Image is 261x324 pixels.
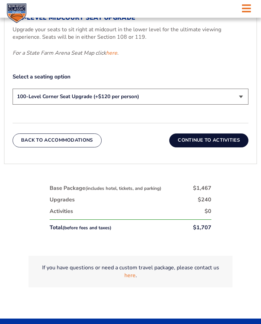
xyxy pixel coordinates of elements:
label: Select a seating option [13,73,248,80]
button: Continue To Activities [169,133,248,147]
div: Upgrades [50,196,75,203]
em: For a State Farm Arena Seat Map click . [13,49,119,57]
div: $1,707 [193,224,211,231]
p: If you have questions or need a custom travel package, please contact us . [37,264,224,279]
div: Activities [50,208,73,215]
a: here [106,49,117,57]
div: Total [50,224,111,231]
img: CBS Sports Classic [7,3,27,23]
button: Back To Accommodations [13,133,102,147]
div: $1,467 [193,184,211,192]
small: (before fees and taxes) [63,225,111,231]
div: $240 [198,196,211,203]
div: Base Package [50,184,161,192]
div: $0 [205,208,211,215]
small: (includes hotel, tickets, and parking) [85,185,161,192]
a: here [124,272,136,279]
h3: 100-Level Midcourt Seat Upgrade [13,14,248,22]
p: Upgrade your seats to sit right at midcourt in the lower level for the ultimate viewing experienc... [13,26,248,41]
